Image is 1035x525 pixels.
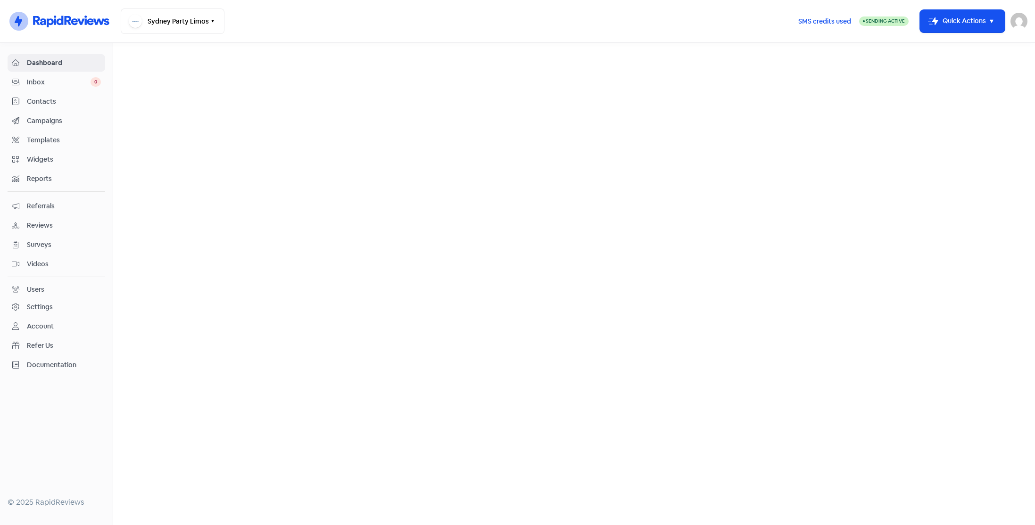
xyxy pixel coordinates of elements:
[27,221,101,230] span: Reviews
[8,151,105,168] a: Widgets
[27,259,101,269] span: Videos
[27,302,53,312] div: Settings
[27,155,101,164] span: Widgets
[859,16,909,27] a: Sending Active
[8,197,105,215] a: Referrals
[27,341,101,351] span: Refer Us
[8,281,105,298] a: Users
[920,10,1005,33] button: Quick Actions
[790,16,859,25] a: SMS credits used
[91,77,101,87] span: 0
[8,112,105,130] a: Campaigns
[27,116,101,126] span: Campaigns
[27,201,101,211] span: Referrals
[8,497,105,508] div: © 2025 RapidReviews
[798,16,851,26] span: SMS credits used
[8,236,105,254] a: Surveys
[8,170,105,188] a: Reports
[8,217,105,234] a: Reviews
[27,360,101,370] span: Documentation
[8,131,105,149] a: Templates
[8,318,105,335] a: Account
[27,285,44,295] div: Users
[8,54,105,72] a: Dashboard
[27,135,101,145] span: Templates
[121,8,224,34] button: Sydney Party Limos
[8,356,105,374] a: Documentation
[27,174,101,184] span: Reports
[8,255,105,273] a: Videos
[27,77,91,87] span: Inbox
[27,97,101,107] span: Contacts
[1010,13,1027,30] img: User
[8,337,105,354] a: Refer Us
[8,93,105,110] a: Contacts
[8,298,105,316] a: Settings
[8,74,105,91] a: Inbox 0
[27,240,101,250] span: Surveys
[27,58,101,68] span: Dashboard
[866,18,905,24] span: Sending Active
[27,321,54,331] div: Account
